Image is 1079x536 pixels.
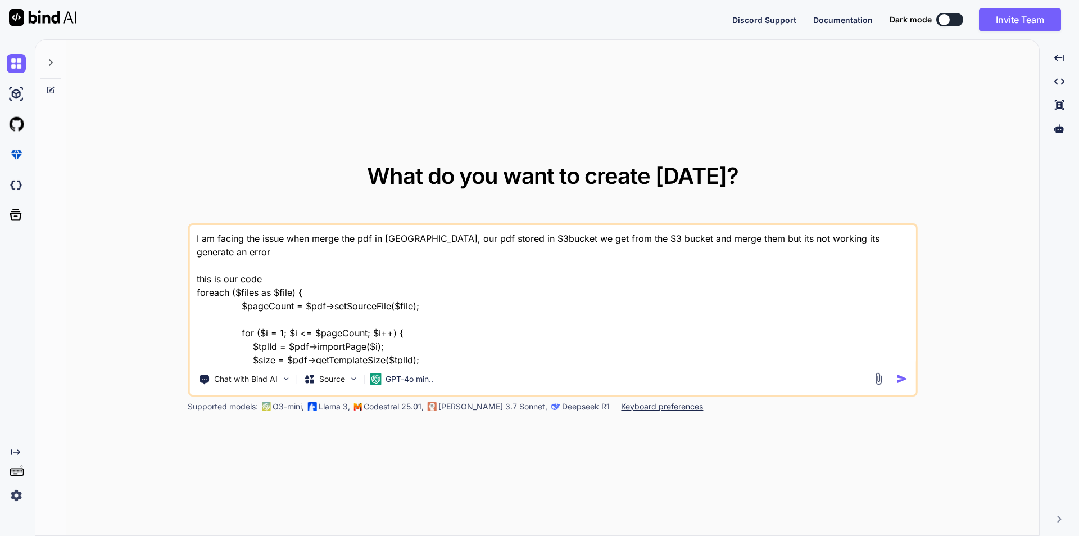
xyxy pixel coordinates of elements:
img: attachment [872,372,885,385]
img: Bind AI [9,9,76,26]
button: Documentation [813,14,873,26]
p: Supported models: [188,401,258,412]
img: chat [7,54,26,73]
img: Mistral-AI [353,403,361,411]
img: GPT-4 [261,402,270,411]
p: Keyboard preferences [621,401,703,412]
p: Deepseek R1 [562,401,610,412]
img: Llama2 [307,402,316,411]
p: GPT-4o min.. [386,373,433,385]
p: Chat with Bind AI [214,373,278,385]
button: Invite Team [979,8,1061,31]
span: What do you want to create [DATE]? [367,162,738,190]
img: Pick Models [348,374,358,384]
img: ai-studio [7,84,26,103]
img: premium [7,145,26,164]
p: Llama 3, [319,401,350,412]
p: Source [319,373,345,385]
img: settings [7,486,26,505]
p: Codestral 25.01, [364,401,424,412]
img: claude [551,402,560,411]
img: Pick Tools [281,374,291,384]
span: Discord Support [732,15,796,25]
textarea: I am facing the issue when merge the pdf in [GEOGRAPHIC_DATA], our pdf stored in S3bucket we get ... [189,225,916,364]
p: O3-mini, [273,401,304,412]
p: [PERSON_NAME] 3.7 Sonnet, [438,401,547,412]
span: Documentation [813,15,873,25]
img: GPT-4o mini [370,373,381,385]
button: Discord Support [732,14,796,26]
img: claude [427,402,436,411]
img: icon [896,373,908,385]
span: Dark mode [890,14,932,25]
img: darkCloudIdeIcon [7,175,26,195]
img: githubLight [7,115,26,134]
